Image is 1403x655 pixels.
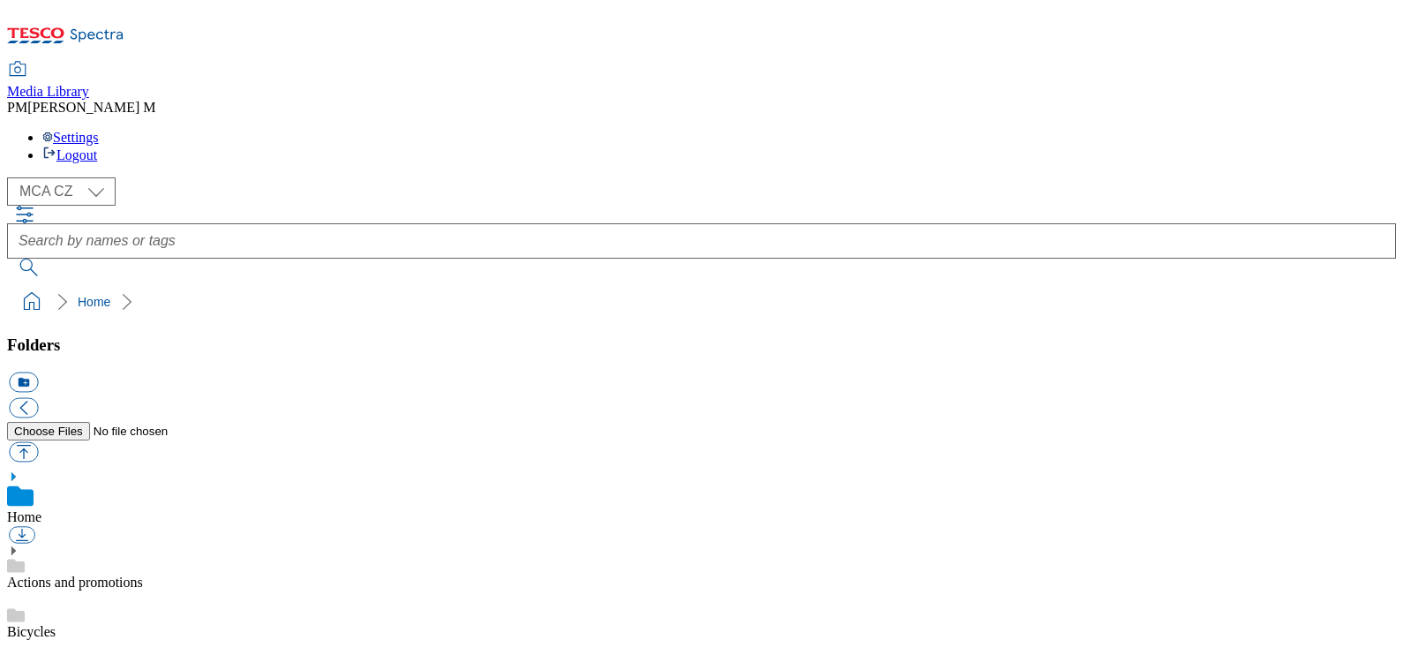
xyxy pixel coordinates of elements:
[7,100,27,115] span: PM
[18,288,46,316] a: home
[78,295,110,309] a: Home
[7,84,89,99] span: Media Library
[27,100,155,115] span: [PERSON_NAME] M
[7,575,143,590] a: Actions and promotions
[7,223,1396,259] input: Search by names or tags
[7,335,1396,355] h3: Folders
[7,63,89,100] a: Media Library
[42,130,99,145] a: Settings
[7,624,56,639] a: Bicycles
[7,285,1396,319] nav: breadcrumb
[42,147,97,162] a: Logout
[7,509,41,524] a: Home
